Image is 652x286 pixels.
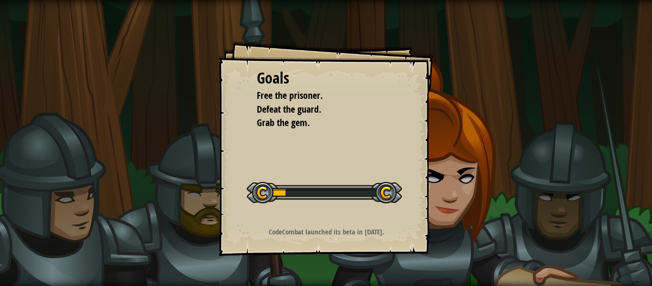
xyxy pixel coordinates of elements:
[257,67,395,89] div: Goals
[245,89,393,103] li: Free the prisoner.
[257,103,321,116] span: Defeat the guard.
[269,227,384,237] strong: CodeCombat launched its beta in [DATE].
[257,89,323,102] span: Free the prisoner.
[245,103,393,117] li: Defeat the guard.
[245,116,393,130] li: Grab the gem.
[257,116,310,129] span: Grab the gem.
